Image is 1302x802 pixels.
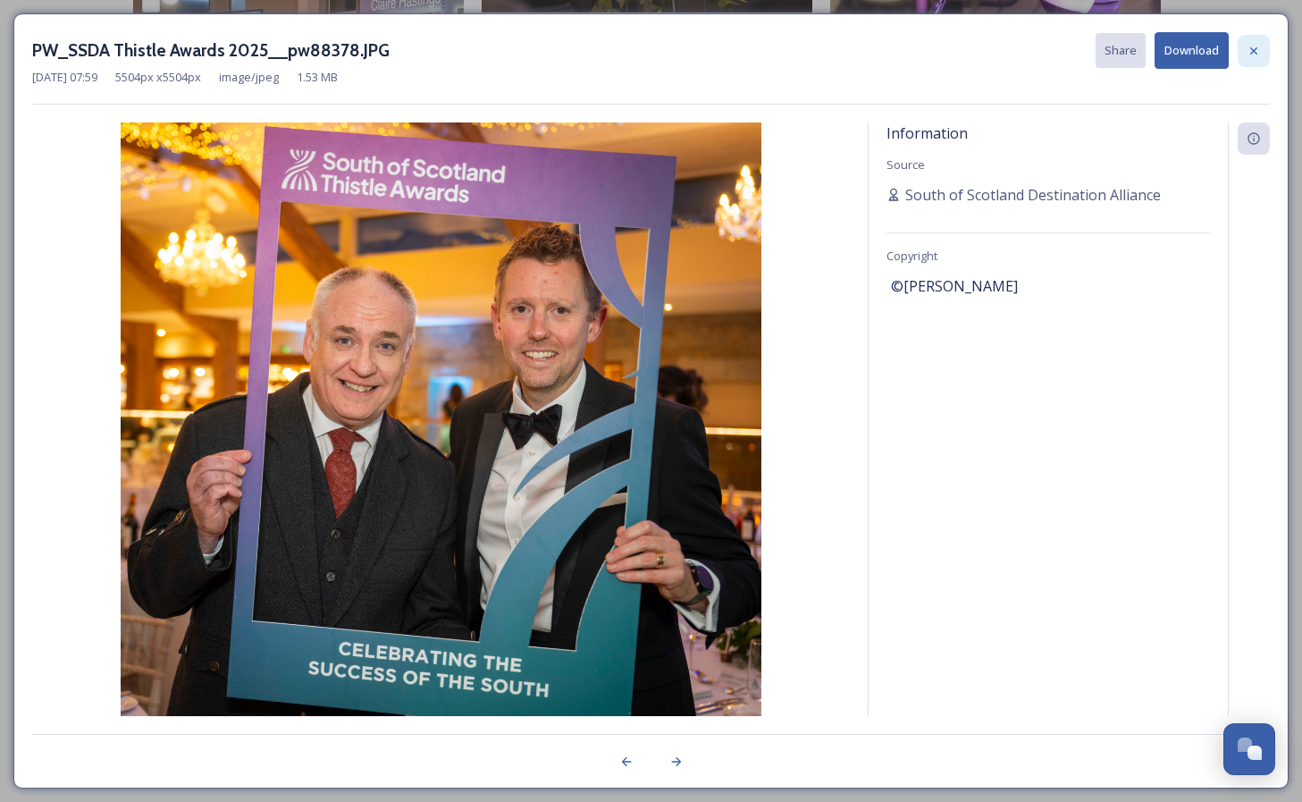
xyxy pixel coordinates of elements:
[32,122,850,764] img: PW_SSDA%20Thistle%20Awards%202025__pw88378.JPG
[891,275,1018,297] span: ©[PERSON_NAME]
[886,248,937,264] span: Copyright
[219,69,279,86] span: image/jpeg
[886,156,925,173] span: Source
[32,69,97,86] span: [DATE] 07:59
[1223,723,1275,775] button: Open Chat
[115,69,201,86] span: 5504 px x 5504 px
[1155,32,1229,69] button: Download
[905,184,1161,206] span: South of Scotland Destination Alliance
[1096,33,1146,68] button: Share
[886,123,968,143] span: Information
[32,38,390,63] h3: PW_SSDA Thistle Awards 2025__pw88378.JPG
[297,69,338,86] span: 1.53 MB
